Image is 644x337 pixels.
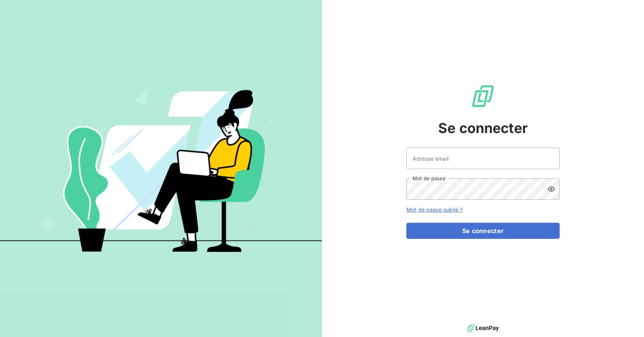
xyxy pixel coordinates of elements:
[471,84,495,108] img: Logo LeanPay
[467,322,499,334] img: logo
[406,206,463,213] a: Mot de passe oublié ?
[406,223,560,239] button: Se connecter
[406,148,560,169] input: placeholder
[438,118,528,138] span: Se connecter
